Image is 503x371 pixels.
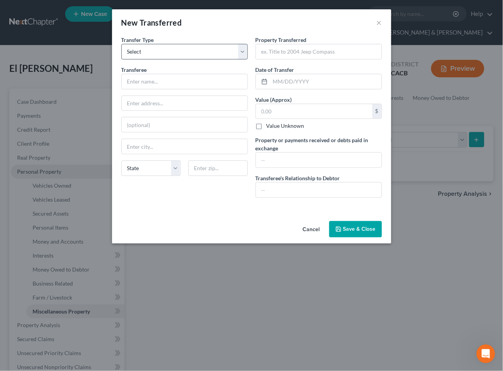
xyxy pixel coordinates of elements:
[22,4,35,17] img: Profile image for Emma
[7,238,149,251] textarea: Message…
[377,18,382,27] button: ×
[12,77,121,100] div: We’ve noticed some users are not receiving the MFA pop-up when filing [DATE].
[12,66,103,72] b: 🚨 Notice: MFA Filing Issue 🚨
[122,117,247,132] input: (optional)
[297,222,326,237] button: Cancel
[477,345,495,363] iframe: Intercom live chat
[121,3,136,18] button: Home
[256,37,307,43] span: Property Transferred
[329,221,382,237] button: Save & Close
[122,139,247,154] input: Enter city...
[122,74,247,89] input: Enter name...
[136,3,150,17] div: Close
[12,172,121,195] div: Our team is actively investigating this issue and will provide updates as soon as more informatio...
[5,3,20,18] button: go back
[121,17,182,28] div: New Transferred
[12,254,18,261] button: Upload attachment
[372,104,382,119] div: $
[256,153,382,167] input: --
[256,104,372,119] input: 0.00
[133,251,145,264] button: Send a message…
[38,10,53,17] p: Active
[270,74,382,89] input: MM/DD/YYYY
[38,4,88,10] h1: [PERSON_NAME]
[6,61,149,221] div: Emma says…
[121,37,154,43] span: Transfer Type
[46,112,92,118] b: 10 full minutes
[256,183,382,197] input: --
[12,104,121,134] div: If you experience this issue, please wait at least between filing attempts to allow MFA to reset ...
[256,136,382,152] label: Property or payments received or debts paid in exchange
[12,138,121,169] div: If you’ve had multiple failed attempts after waiting 10 minutes and need to file by the end of th...
[256,174,340,182] label: Transferee's Relationship to Debtor
[256,66,294,73] span: Date of Transfer
[188,160,248,176] input: Enter zip...
[49,254,55,261] button: Start recording
[37,254,43,261] button: Gif picker
[266,122,304,130] label: Value Unknown
[256,44,382,59] input: ex. Title to 2004 Jeep Compass
[24,254,31,261] button: Emoji picker
[121,66,147,73] span: Transferee
[122,96,247,111] input: Enter address...
[6,61,127,204] div: 🚨 Notice: MFA Filing Issue 🚨We’ve noticed some users are not receiving the MFA pop-up when filing...
[256,96,292,104] label: Value (Approx)
[12,206,73,210] div: [PERSON_NAME] • 7h ago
